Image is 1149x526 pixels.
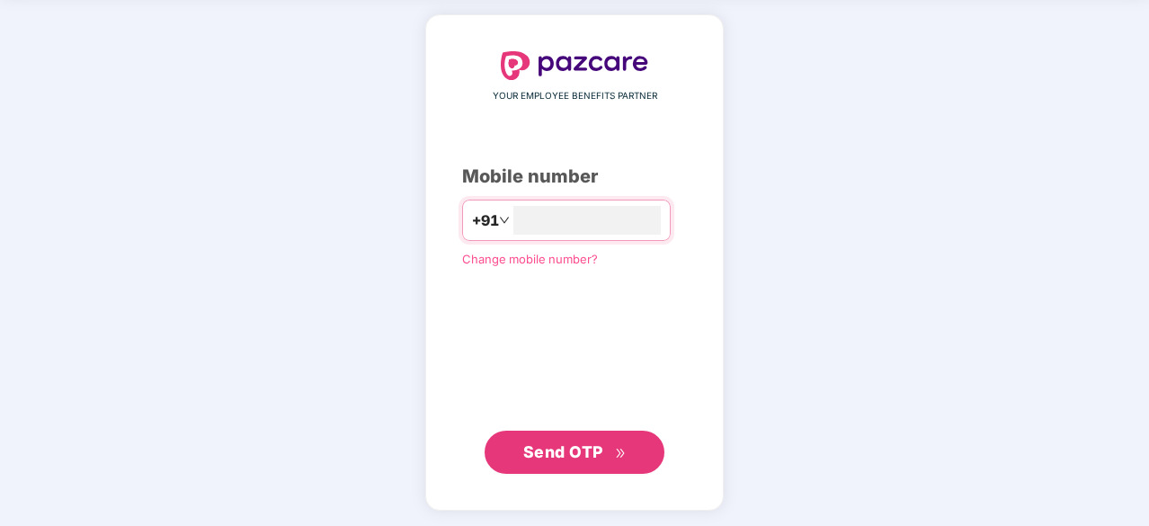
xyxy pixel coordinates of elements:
[501,51,648,80] img: logo
[472,210,499,232] span: +91
[499,215,510,226] span: down
[523,442,603,461] span: Send OTP
[485,431,664,474] button: Send OTPdouble-right
[462,252,598,266] a: Change mobile number?
[493,89,657,103] span: YOUR EMPLOYEE BENEFITS PARTNER
[462,163,687,191] div: Mobile number
[615,448,627,459] span: double-right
